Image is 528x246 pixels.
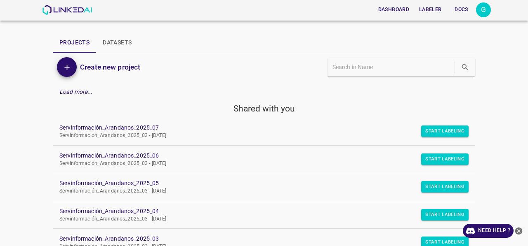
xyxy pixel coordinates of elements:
[42,5,92,15] img: LinkedAI
[375,3,412,16] button: Dashboard
[514,224,524,238] button: close-help
[416,3,445,16] button: Labeler
[59,88,93,95] em: Load more...
[53,84,475,100] div: Load more...
[463,224,514,238] a: Need Help ?
[59,160,455,167] p: Servinformación_Arandanos_2025_03 - [DATE]
[57,57,77,77] button: Add
[96,33,138,53] button: Datasets
[421,153,469,165] button: Start Labeling
[414,1,446,18] a: Labeler
[421,181,469,193] button: Start Labeling
[59,132,455,139] p: Servinformación_Arandanos_2025_03 - [DATE]
[476,2,491,17] div: G
[448,3,474,16] button: Docs
[373,1,414,18] a: Dashboard
[421,209,469,220] button: Start Labeling
[59,123,455,132] a: Servinformación_Arandanos_2025_07
[332,61,453,73] input: Search in Name
[421,125,469,137] button: Start Labeling
[59,151,455,160] a: Servinformación_Arandanos_2025_06
[77,61,140,73] a: Create new project
[53,103,475,114] h5: Shared with you
[59,207,455,216] a: Servinformación_Arandanos_2025_04
[59,179,455,188] a: Servinformación_Arandanos_2025_05
[80,61,140,73] h6: Create new project
[59,188,455,195] p: Servinformación_Arandanos_2025_03 - [DATE]
[457,59,474,76] button: search
[476,2,491,17] button: Open settings
[59,234,455,243] a: Servinformación_Arandanos_2025_03
[59,216,455,223] p: Servinformación_Arandanos_2025_03 - [DATE]
[53,33,96,53] button: Projects
[446,1,476,18] a: Docs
